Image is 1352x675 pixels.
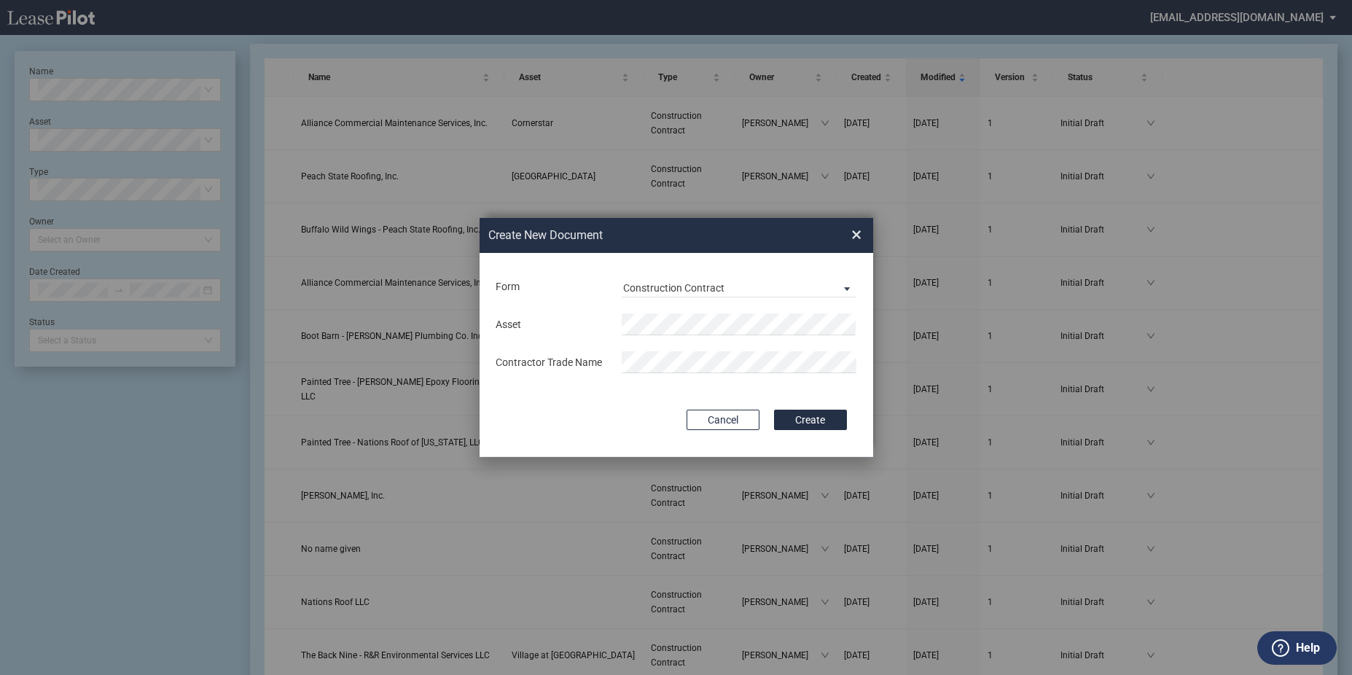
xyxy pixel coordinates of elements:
md-dialog: Create New ... [480,218,873,458]
button: Create [774,410,847,430]
div: Contractor Trade Name [487,356,613,370]
div: Asset [487,318,613,332]
h2: Create New Document [488,227,799,243]
label: Help [1296,639,1320,658]
md-select: Lease Form: Construction Contract [622,276,857,297]
button: Cancel [687,410,759,430]
div: Form [487,280,613,294]
input: Contractor Trade Name [622,351,857,373]
span: × [851,223,861,246]
div: Construction Contract [623,282,724,294]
